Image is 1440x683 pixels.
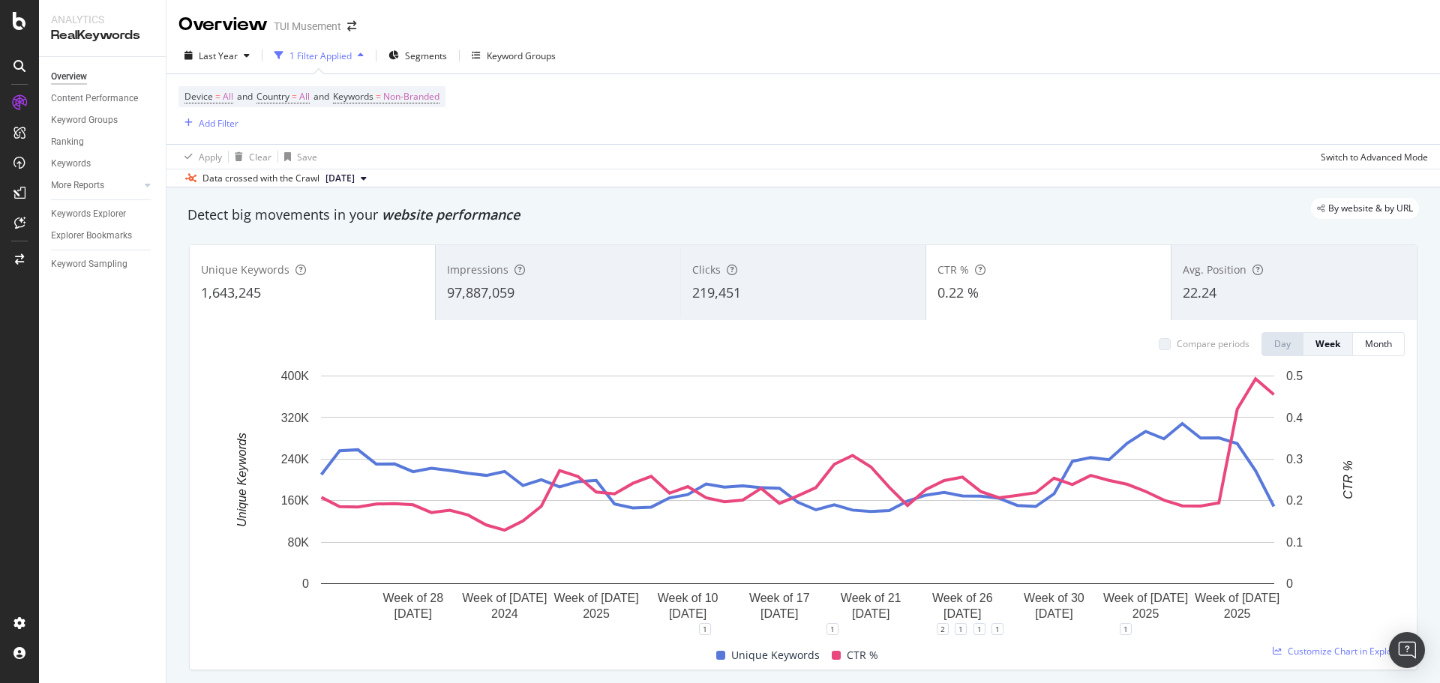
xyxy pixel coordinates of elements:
[51,69,87,85] div: Overview
[932,592,993,604] text: Week of 26
[760,607,798,620] text: [DATE]
[1311,198,1419,219] div: legacy label
[289,49,352,62] div: 1 Filter Applied
[1321,151,1428,163] div: Switch to Advanced Mode
[237,90,253,103] span: and
[749,592,810,604] text: Week of 17
[1224,607,1251,620] text: 2025
[937,623,949,635] div: 2
[199,151,222,163] div: Apply
[669,607,706,620] text: [DATE]
[51,228,155,244] a: Explorer Bookmarks
[268,43,370,67] button: 1 Filter Applied
[249,151,271,163] div: Clear
[466,43,562,67] button: Keyword Groups
[333,90,373,103] span: Keywords
[383,86,439,107] span: Non-Branded
[1286,494,1303,507] text: 0.2
[215,90,220,103] span: =
[1389,632,1425,668] div: Open Intercom Messenger
[1261,332,1303,356] button: Day
[51,228,132,244] div: Explorer Bookmarks
[447,262,508,277] span: Impressions
[51,134,84,150] div: Ranking
[184,90,213,103] span: Device
[1286,411,1303,424] text: 0.4
[943,607,981,620] text: [DATE]
[51,156,155,172] a: Keywords
[1103,592,1188,604] text: Week of [DATE]
[319,169,373,187] button: [DATE]
[1286,453,1303,466] text: 0.3
[1286,370,1303,382] text: 0.5
[51,206,155,222] a: Keywords Explorer
[297,151,317,163] div: Save
[223,86,233,107] span: All
[178,114,238,132] button: Add Filter
[847,646,878,664] span: CTR %
[1132,607,1159,620] text: 2025
[199,49,238,62] span: Last Year
[1183,283,1216,301] span: 22.24
[583,607,610,620] text: 2025
[852,607,889,620] text: [DATE]
[229,145,271,169] button: Clear
[178,145,222,169] button: Apply
[51,206,126,222] div: Keywords Explorer
[1024,592,1084,604] text: Week of 30
[51,27,154,44] div: RealKeywords
[1315,145,1428,169] button: Switch to Advanced Mode
[991,623,1003,635] div: 1
[281,453,310,466] text: 240K
[1273,645,1405,658] a: Customize Chart in Explorer
[1177,337,1249,350] div: Compare periods
[1342,460,1354,499] text: CTR %
[299,86,310,107] span: All
[405,49,447,62] span: Segments
[382,592,443,604] text: Week of 28
[51,112,155,128] a: Keyword Groups
[731,646,820,664] span: Unique Keywords
[178,12,268,37] div: Overview
[1315,337,1340,350] div: Week
[347,21,356,31] div: arrow-right-arrow-left
[1286,536,1303,549] text: 0.1
[51,91,155,106] a: Content Performance
[394,607,432,620] text: [DATE]
[313,90,329,103] span: and
[658,592,718,604] text: Week of 10
[51,134,155,150] a: Ranking
[199,117,238,130] div: Add Filter
[1035,607,1072,620] text: [DATE]
[692,262,721,277] span: Clicks
[1353,332,1405,356] button: Month
[937,283,979,301] span: 0.22 %
[826,623,838,635] div: 1
[51,156,91,172] div: Keywords
[973,623,985,635] div: 1
[325,172,355,185] span: 2025 Sep. 21st
[1303,332,1353,356] button: Week
[302,577,309,590] text: 0
[178,43,256,67] button: Last Year
[256,90,289,103] span: Country
[201,283,261,301] span: 1,643,245
[1195,592,1279,604] text: Week of [DATE]
[281,494,310,507] text: 160K
[1120,623,1132,635] div: 1
[1365,337,1392,350] div: Month
[51,178,140,193] a: More Reports
[1328,204,1413,213] span: By website & by URL
[202,368,1393,629] svg: A chart.
[51,178,104,193] div: More Reports
[699,623,711,635] div: 1
[382,43,453,67] button: Segments
[491,607,518,620] text: 2024
[274,19,341,34] div: TUI Musement
[201,262,289,277] span: Unique Keywords
[51,12,154,27] div: Analytics
[1286,577,1293,590] text: 0
[51,69,155,85] a: Overview
[692,283,741,301] span: 219,451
